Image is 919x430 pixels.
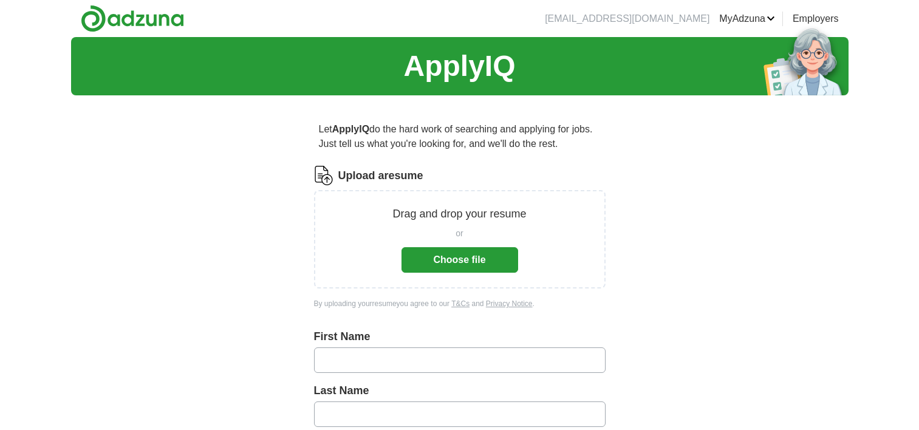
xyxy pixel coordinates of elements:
[401,247,518,273] button: Choose file
[486,299,533,308] a: Privacy Notice
[314,117,606,156] p: Let do the hard work of searching and applying for jobs. Just tell us what you're looking for, an...
[332,124,369,134] strong: ApplyIQ
[392,206,526,222] p: Drag and drop your resume
[338,168,423,184] label: Upload a resume
[314,166,333,185] img: CV Icon
[451,299,470,308] a: T&Cs
[793,12,839,26] a: Employers
[456,227,463,240] span: or
[403,44,515,88] h1: ApplyIQ
[545,12,709,26] li: [EMAIL_ADDRESS][DOMAIN_NAME]
[719,12,775,26] a: MyAdzuna
[314,383,606,399] label: Last Name
[314,298,606,309] div: By uploading your resume you agree to our and .
[81,5,184,32] img: Adzuna logo
[314,329,606,345] label: First Name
